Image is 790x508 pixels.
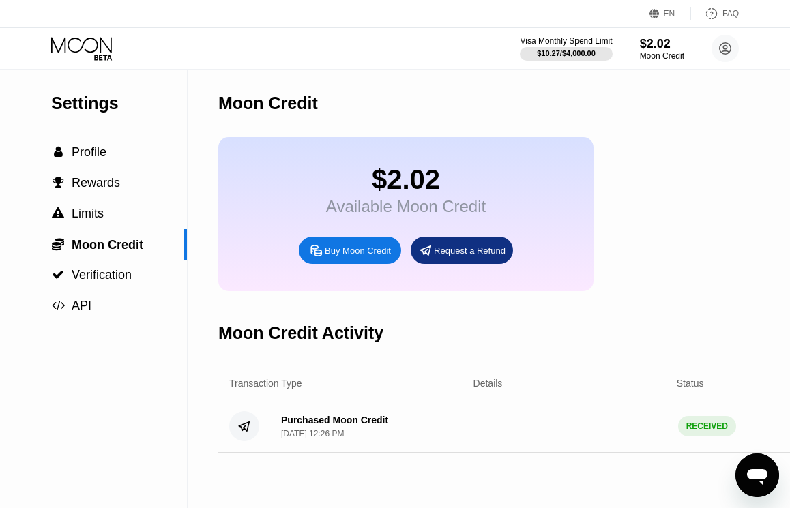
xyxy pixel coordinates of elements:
div: Visa Monthly Spend Limit$10.27/$4,000.00 [520,36,612,61]
div: [DATE] 12:26 PM [281,429,344,438]
div:  [51,177,65,189]
span: API [72,299,91,312]
div:  [51,146,65,158]
span:  [52,207,64,220]
div:  [51,237,65,251]
div: Moon Credit [640,51,684,61]
div: RECEIVED [678,416,736,436]
span: Limits [72,207,104,220]
div: EN [664,9,675,18]
div: $2.02 [326,164,486,195]
div: Buy Moon Credit [325,245,391,256]
div: $2.02 [640,37,684,51]
span: Profile [72,145,106,159]
div: FAQ [691,7,739,20]
div:  [51,207,65,220]
div: FAQ [722,9,739,18]
div: EN [649,7,691,20]
div: Moon Credit [218,93,318,113]
div: Transaction Type [229,378,302,389]
div: $10.27 / $4,000.00 [537,49,596,57]
div: $2.02Moon Credit [640,37,684,61]
div: Moon Credit Activity [218,323,383,343]
span: Rewards [72,176,120,190]
span:  [53,177,64,189]
div: Details [473,378,503,389]
span: Verification [72,268,132,282]
div: Request a Refund [434,245,506,256]
div: Available Moon Credit [326,197,486,216]
span:  [52,269,64,281]
div: Settings [51,93,187,113]
span:  [52,299,65,312]
span: Moon Credit [72,238,143,252]
div:  [51,299,65,312]
div: Buy Moon Credit [299,237,401,264]
div: Request a Refund [411,237,513,264]
div: Visa Monthly Spend Limit [520,36,612,46]
div: Purchased Moon Credit [281,415,388,425]
span:  [54,146,63,158]
iframe: Button to launch messaging window [735,453,779,497]
span:  [52,237,64,251]
div: Status [677,378,704,389]
div:  [51,269,65,281]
